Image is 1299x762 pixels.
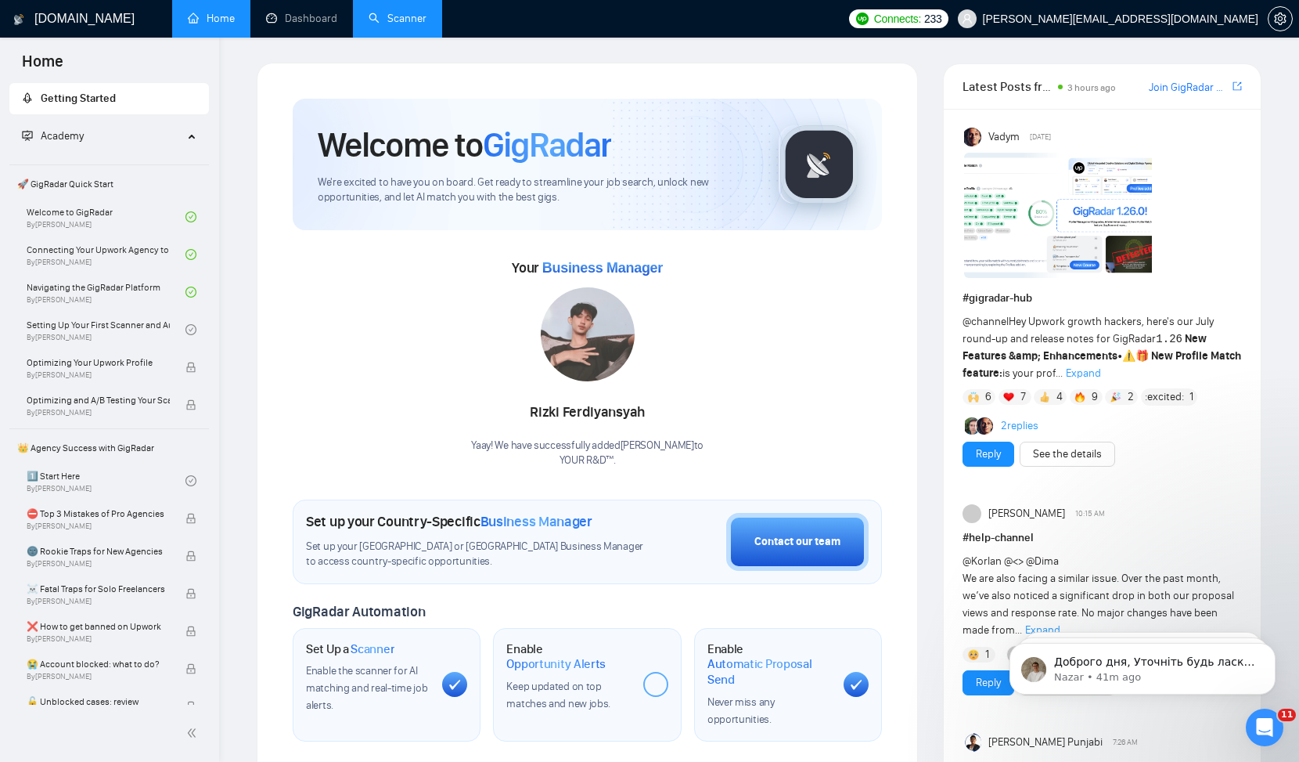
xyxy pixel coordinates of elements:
[963,77,1053,96] span: Latest Posts from the GigRadar Community
[976,446,1001,463] a: Reply
[22,129,84,143] span: Academy
[964,153,1152,278] img: F09AC4U7ATU-image.png
[988,128,1020,146] span: Vadym
[185,249,196,260] span: check-circle
[1066,367,1101,380] span: Expand
[963,290,1242,307] h1: # gigradar-hub
[963,529,1242,547] h1: # help-channel
[988,505,1065,522] span: [PERSON_NAME]
[1039,392,1050,403] img: 👍
[726,513,869,571] button: Contact our team
[188,12,235,25] a: homeHome
[27,634,170,644] span: By [PERSON_NAME]
[506,656,606,672] span: Opportunity Alerts
[318,124,611,166] h1: Welcome to
[1033,446,1102,463] a: See the details
[27,619,170,634] span: ❌ How to get banned on Upwork
[856,13,869,25] img: upwork-logo.png
[185,663,196,674] span: lock
[1001,418,1038,434] a: 2replies
[185,626,196,637] span: lock
[27,464,185,498] a: 1️⃣ Start HereBy[PERSON_NAME]
[1156,333,1182,345] code: 1.26
[185,287,196,298] span: check-circle
[306,513,592,530] h1: Set up your Country-Specific
[480,513,592,530] span: Business Manager
[542,260,663,276] span: Business Manager
[986,610,1299,720] iframe: Intercom notifications message
[41,129,84,143] span: Academy
[1092,389,1098,405] span: 9
[1232,79,1242,94] a: export
[27,392,170,408] span: Optimizing and A/B Testing Your Scanner for Better Results
[9,50,76,83] span: Home
[976,674,1001,692] a: Reply
[1278,709,1296,721] span: 11
[988,734,1103,751] span: [PERSON_NAME] Punjabi
[11,168,207,200] span: 🚀 GigRadar Quick Start
[471,399,703,426] div: Rizki Ferdiyansyah
[1268,13,1293,25] a: setting
[1246,709,1283,746] iframe: Intercom live chat
[1075,507,1105,521] span: 10:15 AM
[754,533,840,551] div: Contact our team
[1232,80,1242,92] span: export
[707,695,775,726] span: Never miss any opportunities.
[985,389,991,405] span: 6
[27,275,185,309] a: Navigating the GigRadar PlatformBy[PERSON_NAME]
[306,641,394,657] h1: Set Up a
[185,588,196,599] span: lock
[924,10,941,27] span: 233
[1149,79,1229,96] a: Join GigRadar Slack Community
[27,355,170,370] span: Optimizing Your Upwork Profile
[707,656,831,687] span: Automatic Proposal Send
[27,559,170,569] span: By [PERSON_NAME]
[9,83,209,114] li: Getting Started
[27,544,170,559] span: 🌚 Rookie Traps for New Agencies
[985,647,989,663] span: 1
[963,315,1009,328] span: @channel
[185,324,196,335] span: check-circle
[27,200,185,234] a: Welcome to GigRadarBy[PERSON_NAME]
[874,10,921,27] span: Connects:
[963,442,1014,467] button: Reply
[186,725,202,741] span: double-left
[293,603,425,620] span: GigRadar Automation
[1128,389,1134,405] span: 2
[963,315,1241,380] span: Hey Upwork growth hackers, here's our July round-up and release notes for GigRadar • is your prof...
[22,130,33,141] span: fund-projection-screen
[22,92,33,103] span: rocket
[964,128,983,146] img: Vadym
[1135,349,1149,363] span: 🎁
[506,641,630,672] h1: Enable
[968,649,979,660] img: 🥺
[318,175,754,205] span: We're excited to have you on board. Get ready to streamline your job search, unlock new opportuni...
[1003,392,1014,403] img: ❤️
[471,439,703,468] div: Yaay! We have successfully added [PERSON_NAME] to
[1074,392,1085,403] img: 🔥
[965,417,982,435] img: Alex B
[1020,389,1026,405] span: 7
[1268,13,1292,25] span: setting
[185,399,196,410] span: lock
[541,287,635,381] img: 1698922928916-IMG-20231027-WA0014.jpg
[11,432,207,464] span: 👑 Agency Success with GigRadar
[27,408,170,417] span: By [PERSON_NAME]
[185,475,196,486] span: check-circle
[13,7,24,32] img: logo
[27,506,170,522] span: ⛔ Top 3 Mistakes of Pro Agencies
[1113,735,1138,749] span: 7:26 AM
[780,125,858,204] img: gigradar-logo.png
[185,362,196,373] span: lock
[512,259,663,276] span: Your
[266,12,337,25] a: dashboardDashboard
[962,13,973,24] span: user
[506,680,610,710] span: Keep updated on top matches and new jobs.
[1030,130,1051,144] span: [DATE]
[1145,388,1184,406] span: :excited:
[968,392,979,403] img: 🙌
[963,554,1234,637] span: @Korlan @<> @Dima We are also facing a similar issue. Over the past month, we’ve also noticed a s...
